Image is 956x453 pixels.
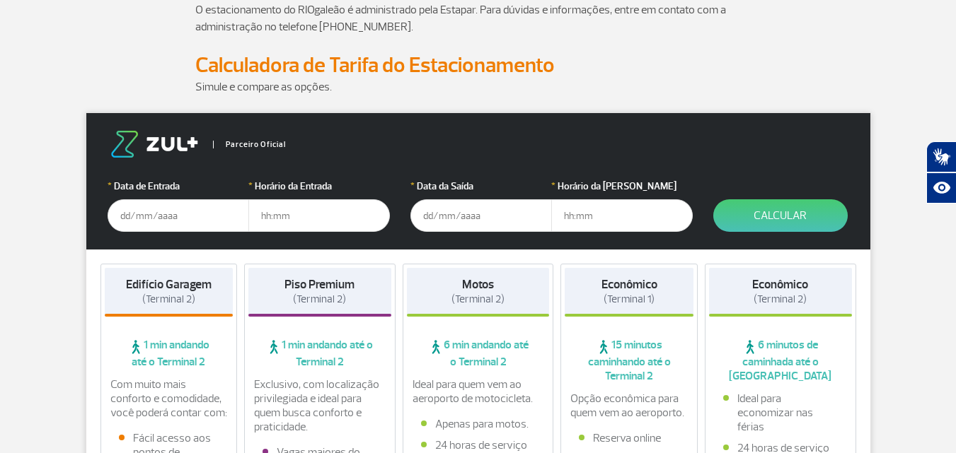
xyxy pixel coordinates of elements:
div: Plugin de acessibilidade da Hand Talk. [926,141,956,204]
span: 1 min andando até o Terminal 2 [248,338,391,369]
span: Parceiro Oficial [213,141,286,148]
span: 6 minutos de caminhada até o [GEOGRAPHIC_DATA] [709,338,852,383]
input: dd/mm/aaaa [410,199,552,232]
li: Ideal para economizar nas férias [723,392,838,434]
label: Data de Entrada [108,179,249,194]
p: Exclusivo, com localização privilegiada e ideal para quem busca conforto e praticidade. [254,377,386,434]
strong: Piso Premium [284,277,355,292]
strong: Econômico [601,277,657,292]
span: (Terminal 1) [604,293,655,306]
p: Simule e compare as opções. [195,78,761,95]
li: Apenas para motos. [421,417,536,431]
strong: Edifício Garagem [126,277,212,292]
strong: Econômico [752,277,808,292]
span: 6 min andando até o Terminal 2 [407,338,550,369]
p: Com muito mais conforto e comodidade, você poderá contar com: [110,377,228,420]
p: Ideal para quem vem ao aeroporto de motocicleta. [413,377,544,406]
p: O estacionamento do RIOgaleão é administrado pela Estapar. Para dúvidas e informações, entre em c... [195,1,761,35]
button: Abrir recursos assistivos. [926,172,956,204]
label: Data da Saída [410,179,552,194]
input: hh:mm [551,199,693,232]
span: (Terminal 2) [451,293,505,306]
h2: Calculadora de Tarifa do Estacionamento [195,52,761,78]
input: dd/mm/aaaa [108,199,249,232]
li: Reserva online [579,431,679,445]
span: (Terminal 2) [142,293,195,306]
span: 1 min andando até o Terminal 2 [105,338,234,369]
label: Horário da [PERSON_NAME] [551,179,693,194]
input: hh:mm [248,199,390,232]
img: logo-zul.png [108,131,201,158]
span: 15 minutos caminhando até o Terminal 2 [565,338,693,383]
button: Abrir tradutor de língua de sinais. [926,141,956,172]
p: Opção econômica para quem vem ao aeroporto. [570,392,688,420]
strong: Motos [462,277,494,292]
span: (Terminal 2) [293,293,346,306]
span: (Terminal 2) [754,293,807,306]
button: Calcular [713,199,848,232]
label: Horário da Entrada [248,179,390,194]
